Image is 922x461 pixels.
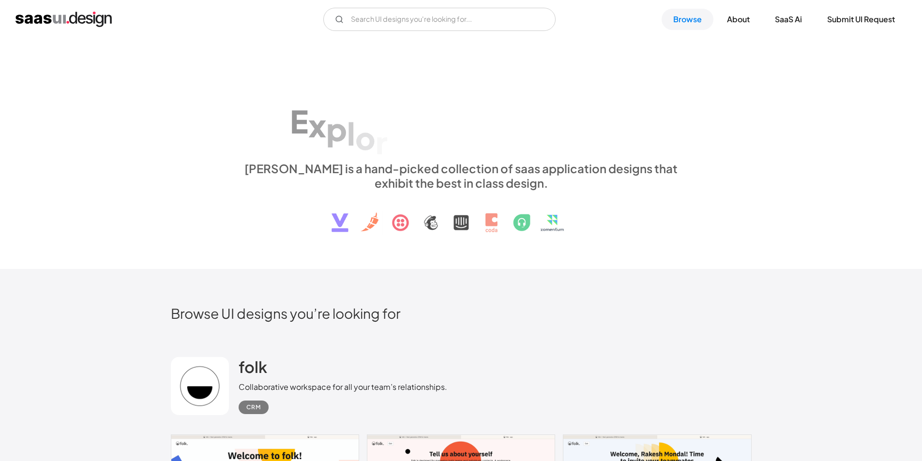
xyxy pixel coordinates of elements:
[239,161,684,190] div: [PERSON_NAME] is a hand-picked collection of saas application designs that exhibit the best in cl...
[239,357,267,381] a: folk
[715,9,761,30] a: About
[763,9,814,30] a: SaaS Ai
[239,77,684,151] h1: Explore SaaS UI design patterns & interactions.
[239,381,447,393] div: Collaborative workspace for all your team’s relationships.
[323,8,556,31] input: Search UI designs you're looking for...
[290,103,308,140] div: E
[15,12,112,27] a: home
[376,123,388,161] div: r
[239,357,267,376] h2: folk
[308,106,326,144] div: x
[171,305,752,322] h2: Browse UI designs you’re looking for
[323,8,556,31] form: Email Form
[816,9,907,30] a: Submit UI Request
[347,115,355,152] div: l
[246,402,261,413] div: CRM
[326,110,347,148] div: p
[315,190,608,240] img: text, icon, saas logo
[662,9,713,30] a: Browse
[355,119,376,156] div: o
